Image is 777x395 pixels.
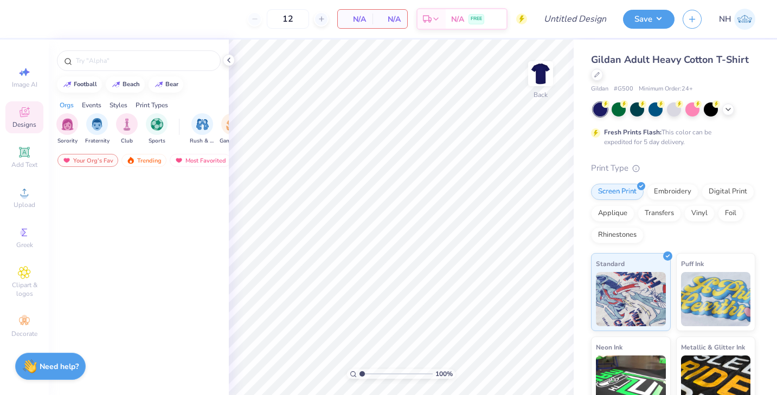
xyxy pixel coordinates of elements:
button: bear [149,76,183,93]
img: Club Image [121,118,133,131]
span: Game Day [220,137,245,145]
div: Back [534,90,548,100]
span: Add Text [11,160,37,169]
div: Applique [591,205,634,222]
img: Sorority Image [61,118,74,131]
span: Sports [149,137,165,145]
span: Decorate [11,329,37,338]
span: # G500 [614,85,633,94]
button: filter button [85,113,110,145]
span: Clipart & logos [5,281,43,298]
span: Upload [14,200,35,209]
div: Rhinestones [591,227,644,243]
div: Trending [121,154,166,167]
span: Rush & Bid [190,137,215,145]
img: Puff Ink [681,272,751,326]
img: most_fav.gif [175,157,183,164]
div: filter for Club [116,113,138,145]
div: Digital Print [702,184,754,200]
div: filter for Sports [146,113,168,145]
input: Untitled Design [535,8,615,30]
img: Sports Image [151,118,163,131]
div: filter for Sorority [56,113,78,145]
div: Vinyl [684,205,715,222]
img: trend_line.gif [63,81,72,88]
div: beach [123,81,140,87]
img: trending.gif [126,157,135,164]
span: Gildan [591,85,608,94]
img: Standard [596,272,666,326]
div: filter for Rush & Bid [190,113,215,145]
span: N/A [379,14,401,25]
div: bear [165,81,178,87]
div: Screen Print [591,184,644,200]
span: Standard [596,258,625,269]
img: Nora Halabi [734,9,755,30]
span: Image AI [12,80,37,89]
button: filter button [56,113,78,145]
div: Most Favorited [170,154,231,167]
button: filter button [190,113,215,145]
span: Designs [12,120,36,129]
img: Game Day Image [226,118,239,131]
a: NH [719,9,755,30]
div: Foil [718,205,743,222]
img: trend_line.gif [112,81,120,88]
div: Events [82,100,101,110]
div: Your Org's Fav [57,154,118,167]
span: N/A [451,14,464,25]
div: Orgs [60,100,74,110]
div: Print Types [136,100,168,110]
span: 100 % [435,369,453,379]
div: Embroidery [647,184,698,200]
button: filter button [116,113,138,145]
span: NH [719,13,731,25]
button: Save [623,10,675,29]
span: Neon Ink [596,341,622,353]
div: filter for Fraternity [85,113,110,145]
span: FREE [471,15,482,23]
img: Fraternity Image [91,118,103,131]
span: Minimum Order: 24 + [639,85,693,94]
span: Sorority [57,137,78,145]
input: Try "Alpha" [75,55,214,66]
div: This color can be expedited for 5 day delivery. [604,127,737,147]
input: – – [267,9,309,29]
strong: Need help? [40,361,79,372]
button: football [57,76,102,93]
span: N/A [344,14,366,25]
span: Fraternity [85,137,110,145]
span: Gildan Adult Heavy Cotton T-Shirt [591,53,749,66]
button: filter button [146,113,168,145]
div: Print Type [591,162,755,174]
span: Greek [16,241,33,249]
span: Puff Ink [681,258,704,269]
div: Styles [110,100,127,110]
img: trend_line.gif [155,81,163,88]
div: football [74,81,97,87]
span: Club [121,137,133,145]
img: Back [530,63,551,85]
img: Rush & Bid Image [196,118,209,131]
div: Transfers [638,205,681,222]
span: Metallic & Glitter Ink [681,341,745,353]
div: filter for Game Day [220,113,245,145]
button: beach [106,76,145,93]
button: filter button [220,113,245,145]
strong: Fresh Prints Flash: [604,128,662,137]
img: most_fav.gif [62,157,71,164]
